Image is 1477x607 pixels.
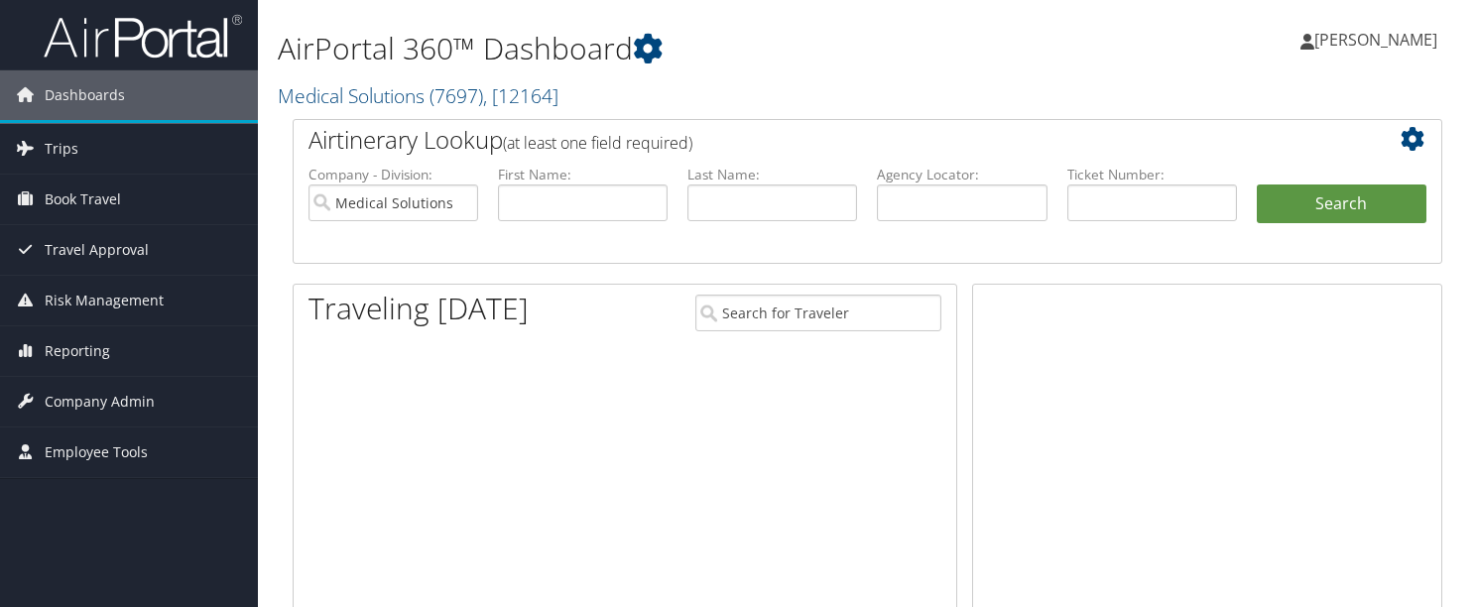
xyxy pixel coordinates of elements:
span: Book Travel [45,175,121,224]
span: [PERSON_NAME] [1314,29,1437,51]
span: , [ 12164 ] [483,82,558,109]
a: Medical Solutions [278,82,558,109]
label: Company - Division: [308,165,478,184]
label: First Name: [498,165,668,184]
label: Agency Locator: [877,165,1046,184]
span: Travel Approval [45,225,149,275]
label: Ticket Number: [1067,165,1237,184]
span: Trips [45,124,78,174]
h1: Traveling [DATE] [308,288,529,329]
span: (at least one field required) [503,132,692,154]
label: Last Name: [687,165,857,184]
span: Company Admin [45,377,155,426]
span: Dashboards [45,70,125,120]
input: Search for Traveler [695,295,941,331]
span: ( 7697 ) [430,82,483,109]
button: Search [1257,184,1426,224]
span: Risk Management [45,276,164,325]
h2: Airtinerary Lookup [308,123,1331,157]
span: Employee Tools [45,427,148,477]
span: Reporting [45,326,110,376]
img: airportal-logo.png [44,13,242,60]
h1: AirPortal 360™ Dashboard [278,28,1064,69]
a: [PERSON_NAME] [1300,10,1457,69]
